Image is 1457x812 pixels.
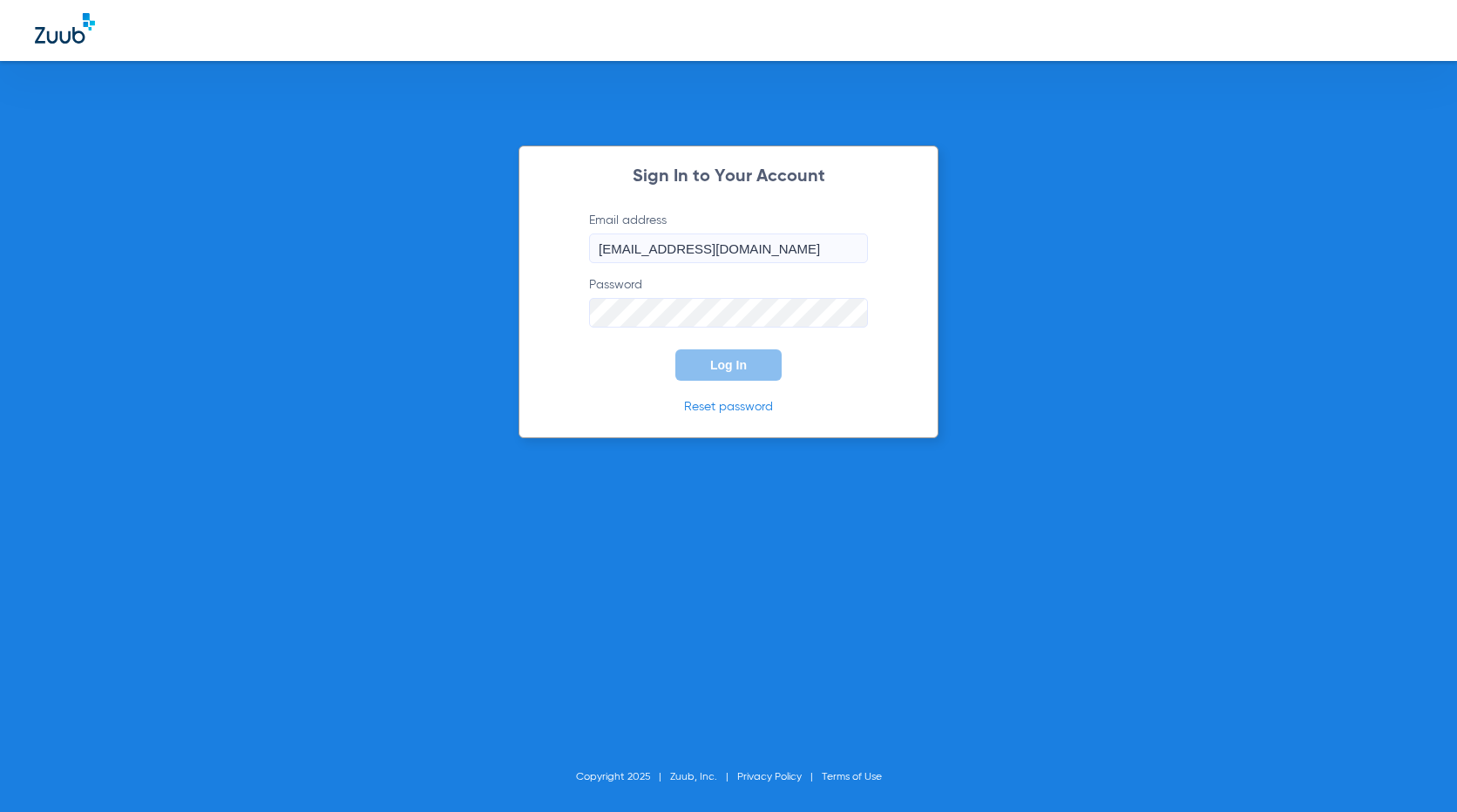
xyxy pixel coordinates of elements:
img: Zuub Logo [35,13,95,44]
input: Email address [589,233,868,263]
a: Reset password [684,401,773,413]
button: Log In [675,349,782,381]
label: Password [589,276,868,328]
span: Log In [710,358,747,372]
a: Terms of Use [822,772,882,782]
li: Copyright 2025 [576,768,670,786]
label: Email address [589,212,868,263]
a: Privacy Policy [737,772,802,782]
li: Zuub, Inc. [670,768,737,786]
h2: Sign In to Your Account [563,168,894,186]
input: Password [589,298,868,328]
